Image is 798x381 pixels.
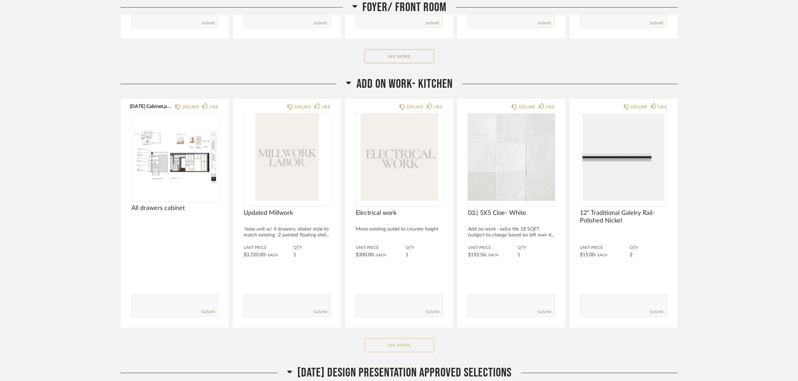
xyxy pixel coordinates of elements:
div: LIKE [658,103,667,110]
a: Submit [538,309,551,315]
span: / Each [595,254,608,257]
span: $3,720.00 [244,253,265,258]
span: QTY [630,246,667,251]
span: Unit Price [580,246,630,251]
div: 0 [468,114,555,201]
span: QTY [518,246,555,251]
div: LIKE [209,103,218,110]
span: 1 [293,253,296,258]
span: 1 [406,253,408,258]
div: -base unit w/ 4 drawers; shaker style to match existing -2 painted floating shel... [244,227,331,239]
span: $15.00 [580,253,595,258]
div: LIKE [322,103,331,110]
span: QTY [293,246,331,251]
div: 0 [244,114,331,201]
button: [DATE] Cabinet.pdf [130,103,173,109]
a: Submit [314,309,327,315]
span: Electrical work [356,210,443,217]
img: undefined [131,114,218,201]
img: undefined [244,114,331,201]
span: [DATE] Design Presentation Approved selections [298,366,512,381]
span: Unit Price [356,246,406,251]
span: 1 [518,253,521,258]
span: $300.00 [356,253,374,258]
a: Submit [201,20,215,26]
a: Submit [426,309,439,315]
span: / Each [374,254,386,257]
span: All drawers cabinet [131,205,218,212]
a: Submit [650,20,663,26]
button: See More [365,49,434,63]
a: Submit [650,309,663,315]
div: LIKE [434,103,443,110]
span: QTY [406,246,443,251]
span: Updated Millwork [244,210,331,217]
img: undefined [580,114,667,201]
span: 12" Traditional Galelry Rail- Polished Nickel [580,210,667,225]
span: 2 [630,253,633,258]
div: 0 [580,114,667,201]
div: DISLIKE [182,103,199,110]
img: undefined [468,114,555,201]
img: undefined [356,114,443,201]
div: DISLIKE [407,103,423,110]
div: DISLIKE [294,103,311,110]
a: Submit [201,309,215,315]
div: Move existing outlet to counter height [356,227,443,233]
a: Submit [314,20,327,26]
span: 03.| 5X5 Cloe- White [468,210,555,217]
div: DISLIKE [631,103,647,110]
a: Submit [426,20,439,26]
span: Unit Price [468,246,518,251]
button: See More [365,339,434,352]
span: Add on work- kitchen [356,77,453,92]
a: Submit [538,20,551,26]
div: LIKE [546,103,555,110]
span: $192.56 [468,253,486,258]
div: Add on work - extra tile 18 SQFT (subject to change based on left over ti... [468,227,555,239]
div: DISLIKE [519,103,535,110]
span: Unit Price [244,246,293,251]
span: / Each [486,254,498,257]
div: 0 [356,114,443,201]
span: / Each [265,254,278,257]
